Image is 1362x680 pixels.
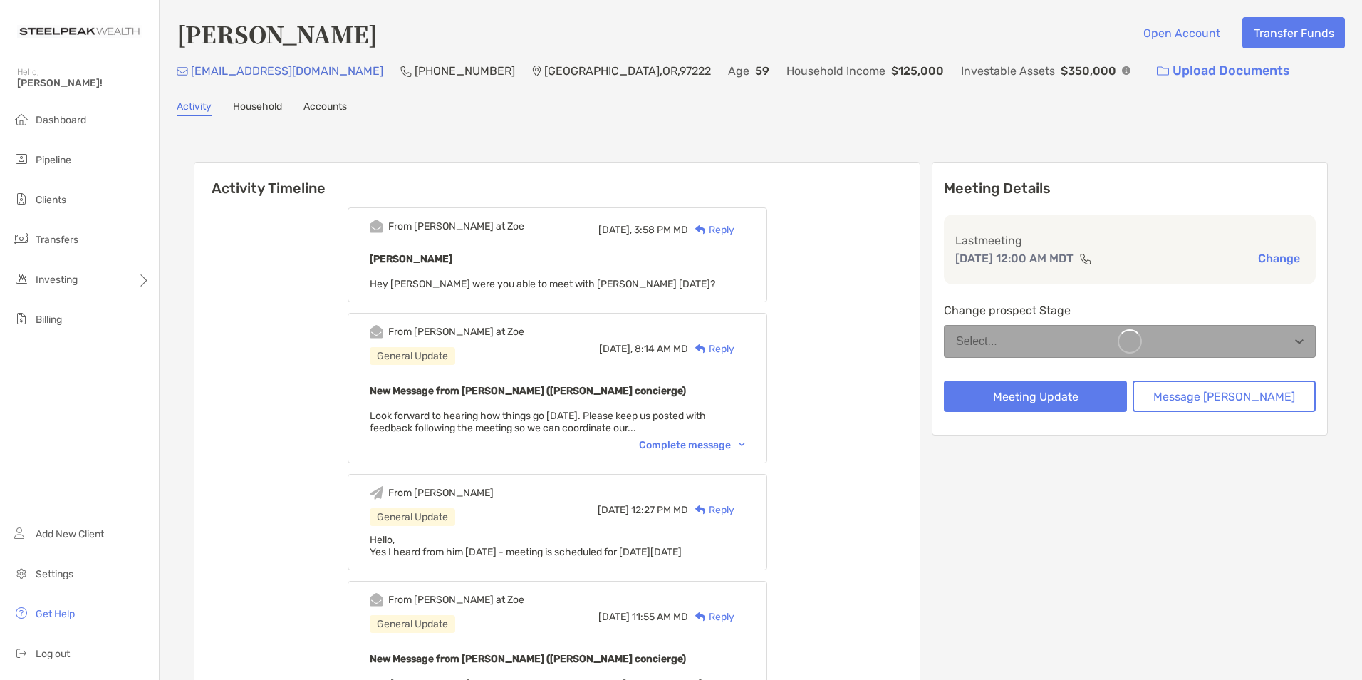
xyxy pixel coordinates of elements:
[303,101,347,116] a: Accounts
[891,62,944,80] p: $125,000
[17,6,142,57] img: Zoe Logo
[370,220,383,233] img: Event icon
[1079,253,1092,264] img: communication type
[13,525,30,542] img: add_new_client icon
[388,487,494,499] div: From [PERSON_NAME]
[13,644,30,661] img: logout icon
[400,66,412,77] img: Phone Icon
[177,101,212,116] a: Activity
[634,224,688,236] span: 3:58 PM MD
[36,114,86,126] span: Dashboard
[36,528,104,540] span: Add New Client
[786,62,885,80] p: Household Income
[36,274,78,286] span: Investing
[1132,17,1231,48] button: Open Account
[532,66,541,77] img: Location Icon
[961,62,1055,80] p: Investable Assets
[13,190,30,207] img: clients icon
[13,270,30,287] img: investing icon
[944,302,1316,319] p: Change prospect Stage
[370,534,682,558] span: Hello, Yes I heard from him [DATE] - meeting is scheduled for [DATE][DATE]
[191,62,383,80] p: [EMAIL_ADDRESS][DOMAIN_NAME]
[370,508,455,526] div: General Update
[635,343,688,355] span: 8:14 AM MD
[233,101,282,116] a: Household
[695,505,706,515] img: Reply icon
[370,653,686,665] b: New Message from [PERSON_NAME] ([PERSON_NAME] concierge)
[1133,381,1316,412] button: Message [PERSON_NAME]
[688,503,734,517] div: Reply
[388,220,524,232] div: From [PERSON_NAME] at Zoe
[599,343,633,355] span: [DATE],
[370,410,706,434] span: Look forward to hearing how things go [DATE]. Please keep us posted with feedback following the m...
[13,565,30,582] img: settings icon
[36,648,70,660] span: Log out
[598,504,629,516] span: [DATE]
[944,180,1316,197] p: Meeting Details
[632,611,688,623] span: 11:55 AM MD
[370,278,715,290] span: Hey [PERSON_NAME] were you able to meet with [PERSON_NAME] [DATE]?
[177,67,188,76] img: Email Icon
[370,486,383,500] img: Event icon
[36,608,75,620] span: Get Help
[177,17,378,50] h4: [PERSON_NAME]
[370,325,383,339] img: Event icon
[739,443,745,447] img: Chevron icon
[36,234,78,246] span: Transfers
[688,341,734,356] div: Reply
[1148,56,1299,86] a: Upload Documents
[1157,66,1169,76] img: button icon
[1061,62,1116,80] p: $350,000
[639,439,745,451] div: Complete message
[728,62,749,80] p: Age
[388,594,524,606] div: From [PERSON_NAME] at Zoe
[388,326,524,338] div: From [PERSON_NAME] at Zoe
[695,225,706,235] img: Reply icon
[544,62,711,80] p: [GEOGRAPHIC_DATA] , OR , 97222
[944,381,1127,412] button: Meeting Update
[1242,17,1345,48] button: Transfer Funds
[1254,251,1304,266] button: Change
[415,62,515,80] p: [PHONE_NUMBER]
[755,62,769,80] p: 59
[13,230,30,247] img: transfers icon
[695,344,706,354] img: Reply icon
[370,253,452,265] b: [PERSON_NAME]
[370,347,455,365] div: General Update
[13,150,30,168] img: pipeline icon
[955,249,1074,267] p: [DATE] 12:00 AM MDT
[631,504,688,516] span: 12:27 PM MD
[36,314,62,326] span: Billing
[1122,66,1130,75] img: Info Icon
[688,222,734,237] div: Reply
[17,77,150,89] span: [PERSON_NAME]!
[13,604,30,622] img: get-help icon
[955,232,1304,249] p: Last meeting
[598,224,632,236] span: [DATE],
[688,609,734,624] div: Reply
[36,194,66,206] span: Clients
[13,310,30,327] img: billing icon
[370,385,686,397] b: New Message from [PERSON_NAME] ([PERSON_NAME] concierge)
[36,568,73,580] span: Settings
[36,154,71,166] span: Pipeline
[695,612,706,622] img: Reply icon
[194,163,920,197] h6: Activity Timeline
[370,615,455,633] div: General Update
[370,593,383,607] img: Event icon
[13,110,30,128] img: dashboard icon
[598,611,630,623] span: [DATE]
